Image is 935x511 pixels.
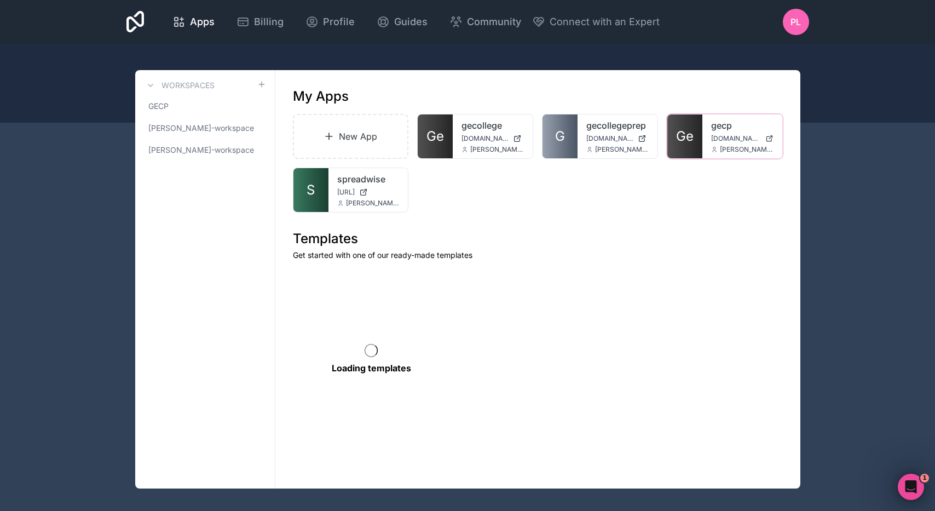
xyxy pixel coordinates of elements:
[418,114,453,158] a: Ge
[586,119,649,132] a: gecollegeprep
[467,14,521,30] span: Community
[307,181,315,199] span: S
[144,96,266,116] a: GECP
[332,361,411,375] p: Loading templates
[368,10,436,34] a: Guides
[711,134,774,143] a: [DOMAIN_NAME]
[346,199,400,208] span: [PERSON_NAME][EMAIL_ADDRESS]
[254,14,284,30] span: Billing
[190,14,215,30] span: Apps
[144,118,266,138] a: [PERSON_NAME]-workspace
[323,14,355,30] span: Profile
[441,10,530,34] a: Community
[148,145,254,156] span: [PERSON_NAME]-workspace
[148,101,169,112] span: GECP
[228,10,292,34] a: Billing
[676,128,694,145] span: Ge
[711,134,761,143] span: [DOMAIN_NAME]
[337,188,400,197] a: [URL]
[461,119,524,132] a: gecollege
[293,230,783,248] h1: Templates
[790,15,801,28] span: PL
[293,250,783,261] p: Get started with one of our ready-made templates
[293,168,328,212] a: S
[720,145,774,154] span: [PERSON_NAME][EMAIL_ADDRESS][DOMAIN_NAME]
[461,134,509,143] span: [DOMAIN_NAME]
[542,114,578,158] a: G
[586,134,649,143] a: [DOMAIN_NAME]
[337,188,355,197] span: [URL]
[586,134,633,143] span: [DOMAIN_NAME]
[461,134,524,143] a: [DOMAIN_NAME]
[297,10,363,34] a: Profile
[148,123,254,134] span: [PERSON_NAME]-workspace
[426,128,444,145] span: Ge
[394,14,428,30] span: Guides
[595,145,649,154] span: [PERSON_NAME][EMAIL_ADDRESS][DOMAIN_NAME]
[898,474,924,500] iframe: Intercom live chat
[293,88,349,105] h1: My Apps
[550,14,660,30] span: Connect with an Expert
[164,10,223,34] a: Apps
[920,474,929,483] span: 1
[144,79,215,92] a: Workspaces
[667,114,702,158] a: Ge
[711,119,774,132] a: gecp
[555,128,565,145] span: G
[470,145,524,154] span: [PERSON_NAME][EMAIL_ADDRESS][DOMAIN_NAME]
[532,14,660,30] button: Connect with an Expert
[161,80,215,91] h3: Workspaces
[293,114,409,159] a: New App
[144,140,266,160] a: [PERSON_NAME]-workspace
[337,173,400,186] a: spreadwise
